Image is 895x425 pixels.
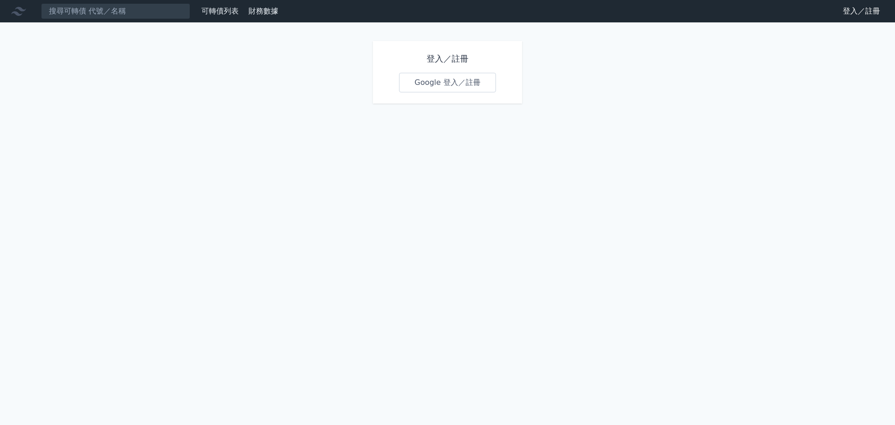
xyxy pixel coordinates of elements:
a: 可轉債列表 [201,7,239,15]
a: Google 登入／註冊 [399,73,496,92]
h1: 登入／註冊 [399,52,496,65]
a: 登入／註冊 [835,4,888,19]
a: 財務數據 [248,7,278,15]
input: 搜尋可轉債 代號／名稱 [41,3,190,19]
